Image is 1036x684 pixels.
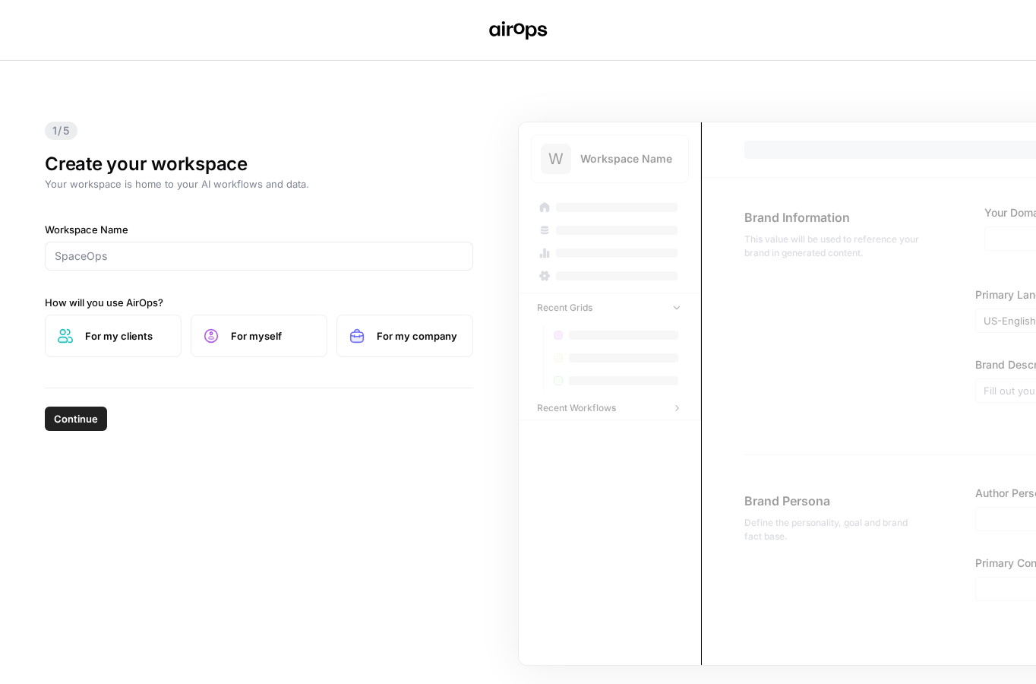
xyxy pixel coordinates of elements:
span: For my company [377,328,460,344]
h1: Create your workspace [45,152,473,176]
button: Continue [45,407,107,431]
span: Continue [54,411,98,426]
span: 1/5 [45,122,77,140]
span: For my clients [85,328,169,344]
span: For myself [231,328,314,344]
input: SpaceOps [55,249,463,264]
label: Workspace Name [45,222,473,237]
label: How will you use AirOps? [45,295,473,310]
span: W [548,148,564,169]
p: Your workspace is home to your AI workflows and data. [45,176,473,192]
